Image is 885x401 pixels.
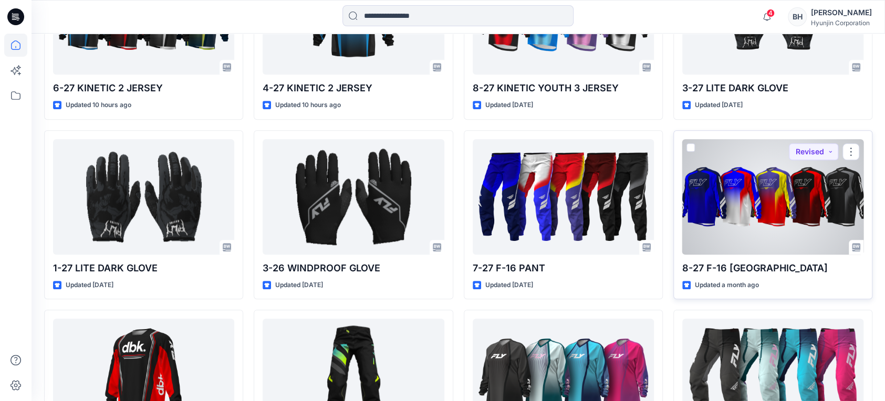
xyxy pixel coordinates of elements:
p: 8-27 F-16 [GEOGRAPHIC_DATA] [682,261,863,276]
p: Updated a month ago [695,280,759,291]
div: Hyunjin Corporation [811,19,872,27]
p: Updated [DATE] [275,280,323,291]
a: 3-26 WINDPROOF GLOVE [263,139,444,255]
p: Updated [DATE] [66,280,113,291]
p: 1-27 LITE DARK GLOVE [53,261,234,276]
a: 8-27 F-16 JERSEY [682,139,863,255]
div: BH [788,7,807,26]
a: 7-27 F-16 PANT [473,139,654,255]
span: 4 [766,9,775,17]
p: 7-27 F-16 PANT [473,261,654,276]
p: Updated 10 hours ago [66,100,131,111]
p: 6-27 KINETIC 2 JERSEY [53,81,234,96]
p: Updated 10 hours ago [275,100,341,111]
p: 8-27 KINETIC YOUTH 3 JERSEY [473,81,654,96]
p: 3-26 WINDPROOF GLOVE [263,261,444,276]
p: Updated [DATE] [695,100,743,111]
a: 1-27 LITE DARK GLOVE [53,139,234,255]
div: [PERSON_NAME] [811,6,872,19]
p: Updated [DATE] [485,280,533,291]
p: 3-27 LITE DARK GLOVE [682,81,863,96]
p: 4-27 KINETIC 2 JERSEY [263,81,444,96]
p: Updated [DATE] [485,100,533,111]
